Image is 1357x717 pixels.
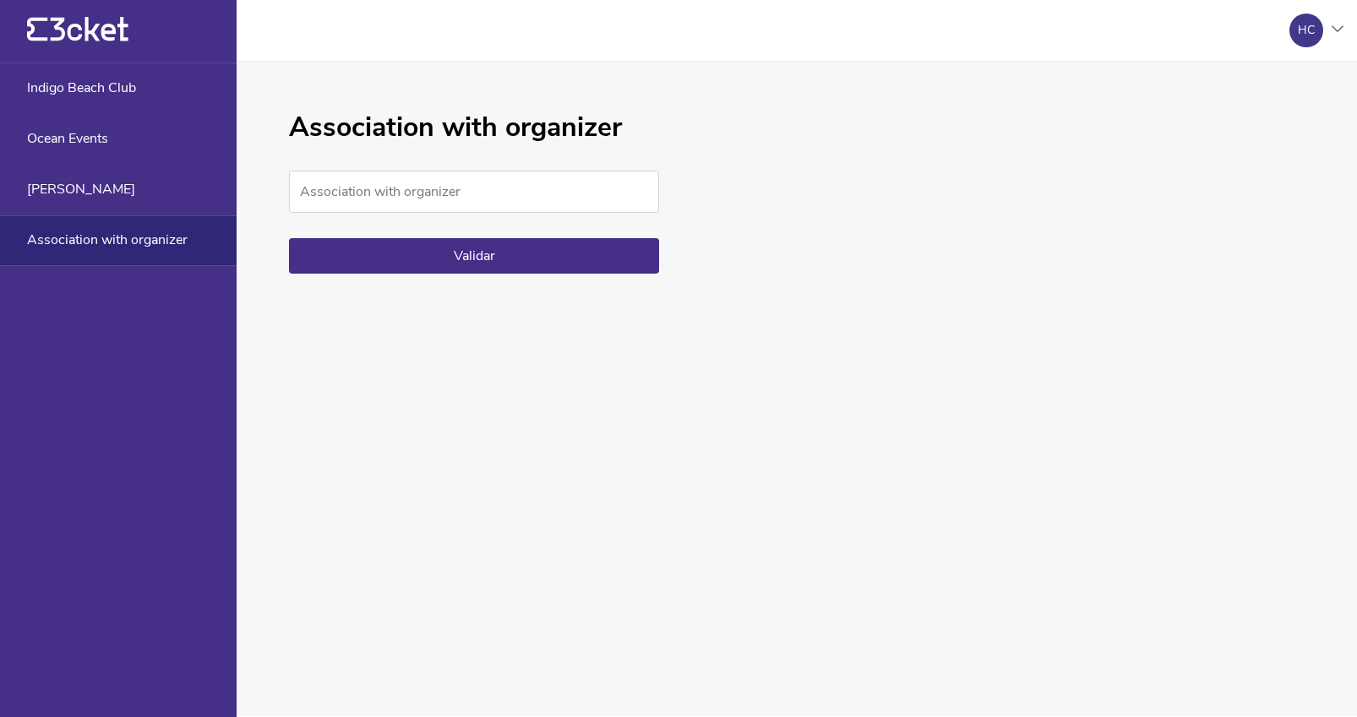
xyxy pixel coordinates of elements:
[27,232,188,247] span: Association with organizer
[289,238,659,274] button: Validar
[27,80,136,95] span: Indigo Beach Club
[27,18,47,41] g: {' '}
[289,112,659,144] h1: Association with organizer
[289,171,659,213] input: Association with organizer
[27,131,108,146] span: Ocean Events
[27,182,135,197] span: [PERSON_NAME]
[27,34,128,46] a: {' '}
[1298,24,1315,37] div: HC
